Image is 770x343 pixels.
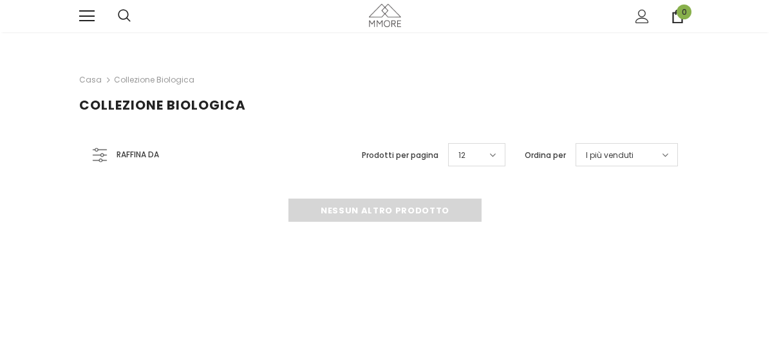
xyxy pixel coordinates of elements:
[458,149,465,162] span: 12
[671,10,684,23] a: 0
[525,149,566,162] label: Ordina per
[79,96,246,114] span: Collezione biologica
[117,148,159,162] span: Raffina da
[586,149,634,162] span: I più venduti
[362,149,438,162] label: Prodotti per pagina
[369,4,401,26] img: Casi MMORE
[79,72,102,88] a: Casa
[114,74,194,85] a: Collezione biologica
[677,5,691,19] span: 0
